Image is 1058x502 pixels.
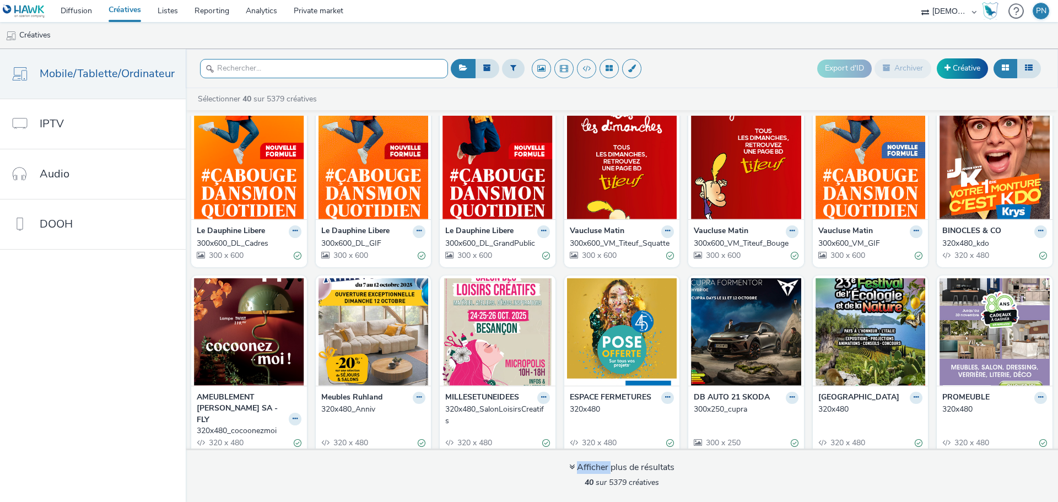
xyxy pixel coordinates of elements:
a: 320x480 [942,404,1047,415]
div: Valide [1039,250,1047,262]
strong: 40 [585,477,593,488]
div: Valide [666,250,674,262]
button: Export d'ID [817,60,872,77]
span: 320 x 480 [829,438,865,448]
strong: Meubles Ruhland [321,392,382,404]
div: PN [1036,3,1046,19]
input: Rechercher... [200,59,448,78]
strong: PROMEUBLE [942,392,990,404]
a: 300x600_VM_Titeuf_Bouge [694,238,798,249]
a: Sélectionner sur 5379 créatives [197,94,321,104]
div: 320x480_cocoonezmoi [197,425,297,436]
img: 300x600_DL_GIF visual [319,112,429,219]
strong: 40 [242,94,251,104]
span: 300 x 250 [705,438,741,448]
button: Grille [994,59,1017,78]
span: 320 x 480 [332,438,368,448]
span: 300 x 600 [829,250,865,261]
strong: BINOCLES & CO [942,225,1001,238]
span: 300 x 600 [208,250,244,261]
div: 320x480 [570,404,670,415]
div: 300x600_VM_Titeuf_Squatte [570,238,670,249]
a: 300x600_VM_GIF [818,238,923,249]
strong: Le Dauphine Libere [197,225,265,238]
img: Hawk Academy [982,2,998,20]
img: 300x600_DL_GrandPublic visual [442,112,553,219]
a: 300x600_VM_Titeuf_Squatte [570,238,674,249]
span: 300 x 600 [332,250,368,261]
div: Valide [1039,438,1047,449]
strong: Le Dauphine Libere [445,225,514,238]
a: 300x600_DL_GIF [321,238,426,249]
span: Mobile/Tablette/Ordinateur [40,66,175,82]
img: 300x600_VM_Titeuf_Squatte visual [567,112,677,219]
img: 320x480_kdo visual [940,112,1050,219]
strong: Vaucluse Matin [570,225,624,238]
img: 320x480_cocoonezmoi visual [194,278,304,386]
a: 320x480_SalonLoisirsCreatifs [445,404,550,427]
strong: Le Dauphine Libere [321,225,390,238]
div: Valide [542,250,550,262]
div: 300x250_cupra [694,404,794,415]
strong: [GEOGRAPHIC_DATA] [818,392,899,404]
div: 320x480 [942,404,1043,415]
strong: Vaucluse Matin [694,225,748,238]
img: 300x600_VM_GIF visual [816,112,926,219]
div: 320x480_Anniv [321,404,422,415]
div: Valide [666,438,674,449]
a: 320x480_kdo [942,238,1047,249]
a: Hawk Academy [982,2,1003,20]
div: 300x600_DL_GIF [321,238,422,249]
div: Valide [542,438,550,449]
strong: DB AUTO 21 SKODA [694,392,770,404]
span: 300 x 600 [581,250,617,261]
a: 300x600_DL_Cadres [197,238,301,249]
span: DOOH [40,216,73,232]
button: Archiver [875,59,931,78]
strong: MILLESETUNEIDEES [445,392,519,404]
a: 300x250_cupra [694,404,798,415]
a: Créative [937,58,988,78]
img: 320x480_SalonLoisirsCreatifs visual [442,278,553,386]
div: Valide [915,250,922,262]
span: 300 x 600 [456,250,492,261]
img: 300x600_VM_Titeuf_Bouge visual [691,112,801,219]
a: 300x600_DL_GrandPublic [445,238,550,249]
div: Valide [294,438,301,449]
div: Valide [791,438,798,449]
a: 320x480_Anniv [321,404,426,415]
img: 320x480 visual [816,278,926,386]
img: mobile [6,30,17,41]
strong: Vaucluse Matin [818,225,873,238]
span: 320 x 480 [953,438,989,448]
div: Valide [915,438,922,449]
span: 320 x 480 [456,438,492,448]
span: 320 x 480 [208,438,244,448]
span: 300 x 600 [705,250,741,261]
strong: AMEUBLEMENT [PERSON_NAME] SA - FLY [197,392,286,425]
div: 320x480_kdo [942,238,1043,249]
div: 300x600_DL_GrandPublic [445,238,546,249]
div: 320x480_SalonLoisirsCreatifs [445,404,546,427]
span: Audio [40,166,69,182]
img: 320x480 visual [940,278,1050,386]
span: IPTV [40,116,64,132]
img: 300x600_DL_Cadres visual [194,112,304,219]
div: Valide [791,250,798,262]
img: undefined Logo [3,4,45,18]
div: Valide [418,250,425,262]
span: sur 5379 créatives [585,477,659,488]
a: 320x480 [570,404,674,415]
img: 300x250_cupra visual [691,278,801,386]
div: Valide [418,438,425,449]
span: 320 x 480 [953,250,989,261]
a: 320x480 [818,404,923,415]
div: 300x600_VM_Titeuf_Bouge [694,238,794,249]
div: Valide [294,250,301,262]
div: Afficher plus de résultats [569,461,674,474]
img: 320x480 visual [567,278,677,386]
img: 320x480_Anniv visual [319,278,429,386]
span: 320 x 480 [581,438,617,448]
div: 300x600_VM_GIF [818,238,919,249]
